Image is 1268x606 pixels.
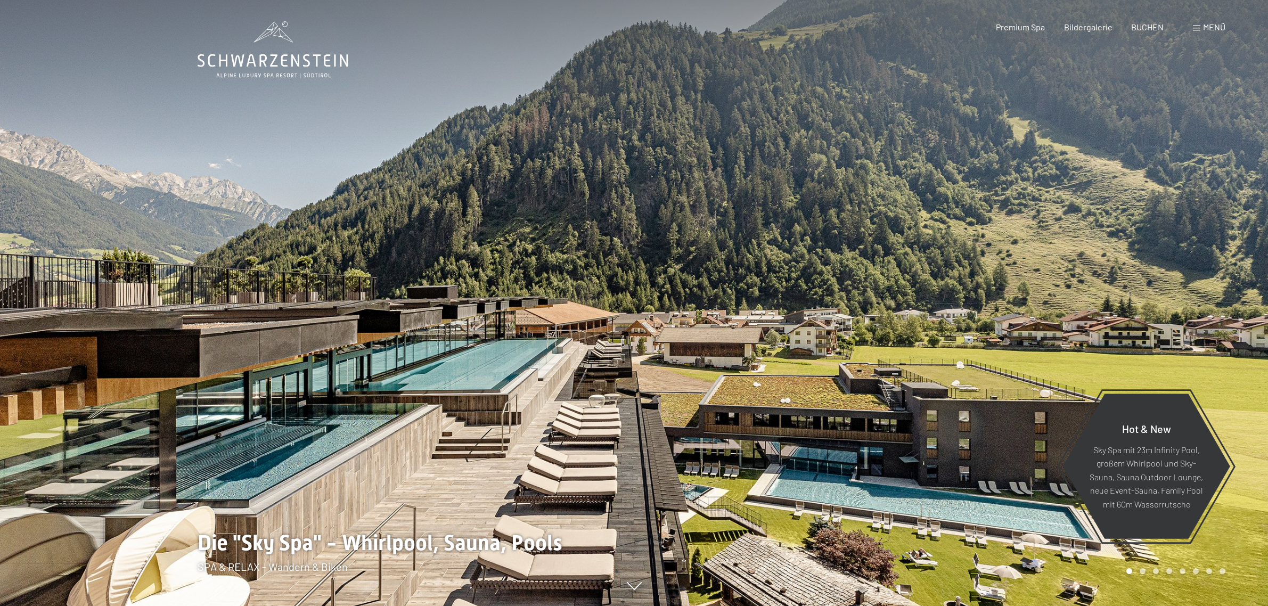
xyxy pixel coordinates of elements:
div: Carousel Page 5 [1180,568,1185,574]
div: Carousel Page 7 [1206,568,1212,574]
a: Hot & New Sky Spa mit 23m Infinity Pool, großem Whirlpool und Sky-Sauna, Sauna Outdoor Lounge, ne... [1062,393,1231,539]
div: Carousel Page 3 [1153,568,1159,574]
div: Carousel Page 2 [1140,568,1146,574]
a: BUCHEN [1131,22,1164,32]
div: Carousel Page 6 [1193,568,1199,574]
div: Carousel Page 4 [1166,568,1172,574]
span: Menü [1203,22,1225,32]
a: Bildergalerie [1064,22,1112,32]
span: Hot & New [1122,422,1171,435]
div: Carousel Pagination [1123,568,1225,574]
a: Premium Spa [996,22,1045,32]
div: Carousel Page 8 [1220,568,1225,574]
div: Carousel Page 1 (Current Slide) [1126,568,1132,574]
p: Sky Spa mit 23m Infinity Pool, großem Whirlpool und Sky-Sauna, Sauna Outdoor Lounge, neue Event-S... [1089,443,1204,511]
